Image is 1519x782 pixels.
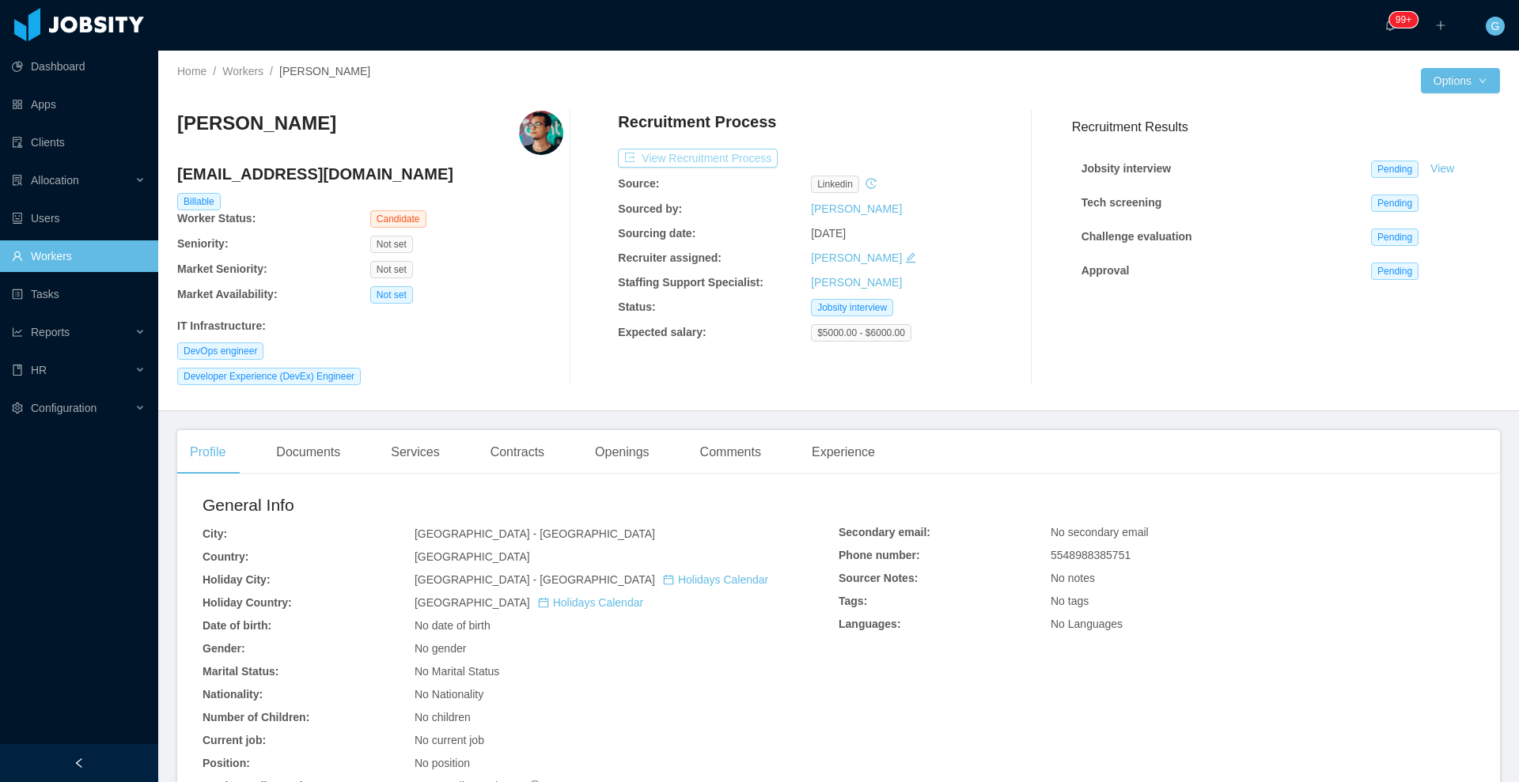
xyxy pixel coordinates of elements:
span: Developer Experience (DevEx) Engineer [177,368,361,385]
b: Sourced by: [618,202,682,215]
a: [PERSON_NAME] [811,202,902,215]
span: Not set [370,236,413,253]
span: DevOps engineer [177,342,263,360]
a: [PERSON_NAME] [811,251,902,264]
div: Documents [263,430,353,474]
a: icon: exportView Recruitment Process [618,152,778,164]
span: Not set [370,261,413,278]
span: No Marital Status [415,665,499,678]
b: Staffing Support Specialist: [618,276,763,289]
i: icon: history [866,178,877,189]
i: icon: calendar [538,597,549,608]
a: icon: pie-chartDashboard [12,51,146,82]
button: Optionsicon: down [1421,68,1500,93]
sup: 211 [1389,12,1418,28]
span: 5548988385751 [1051,549,1131,561]
button: icon: exportView Recruitment Process [618,149,778,168]
span: Reports [31,326,70,338]
h4: Recruitment Process [618,111,776,133]
b: Market Availability: [177,288,278,300]
a: [PERSON_NAME] [811,276,902,289]
strong: Jobsity interview [1081,162,1172,175]
span: Pending [1371,195,1419,212]
b: Languages: [839,618,901,630]
span: [GEOGRAPHIC_DATA] [415,596,643,609]
b: IT Infrastructure : [177,319,266,332]
a: Home [177,65,206,77]
b: Expected salary: [618,326,706,338]
span: [GEOGRAPHIC_DATA] - [GEOGRAPHIC_DATA] [415,573,768,586]
div: Experience [799,430,888,474]
div: No tags [1051,593,1475,610]
b: Marital Status: [203,665,278,678]
a: icon: calendarHolidays Calendar [538,596,643,609]
span: No current job [415,734,484,746]
b: Secondary email: [839,526,930,538]
b: Phone number: [839,549,920,561]
i: icon: solution [12,175,23,186]
span: [GEOGRAPHIC_DATA] [415,550,530,563]
a: View [1425,162,1460,175]
div: Comments [688,430,774,474]
h4: [EMAIL_ADDRESS][DOMAIN_NAME] [177,163,563,185]
b: Worker Status: [177,212,256,225]
b: Status: [618,300,655,313]
b: Market Seniority: [177,263,267,275]
b: Nationality: [203,688,263,701]
a: icon: profileTasks [12,278,146,310]
i: icon: edit [905,252,916,263]
b: City: [203,527,227,540]
span: Pending [1371,161,1419,178]
a: icon: userWorkers [12,240,146,272]
b: Source: [618,177,659,190]
span: Configuration [31,402,97,414]
strong: Tech screening [1081,196,1162,209]
span: HR [31,364,47,376]
span: No secondary email [1051,526,1149,538]
span: No Nationality [415,688,483,701]
a: icon: auditClients [12,127,146,158]
div: Openings [582,430,662,474]
span: No notes [1051,572,1095,584]
b: Current job: [203,734,266,746]
b: Position: [203,757,250,769]
b: Holiday Country: [203,596,292,609]
img: eb7fc1e6-ac8b-4700-a03f-f425319aa1ac_68b86b5540675-400w.png [519,111,563,155]
strong: Approval [1081,264,1130,277]
b: Number of Children: [203,711,309,723]
span: $5000.00 - $6000.00 [811,324,911,342]
b: Sourcing date: [618,227,695,240]
div: Profile [177,430,238,474]
span: No date of birth [415,619,491,632]
span: Pending [1371,263,1419,280]
i: icon: line-chart [12,327,23,338]
b: Recruiter assigned: [618,251,722,264]
b: Country: [203,550,248,563]
b: Tags: [839,595,867,607]
span: [DATE] [811,227,846,240]
b: Date of birth: [203,619,271,632]
span: No position [415,757,470,769]
span: No Languages [1051,618,1123,630]
b: Seniority: [177,237,229,250]
span: linkedin [811,176,859,193]
span: Allocation [31,174,79,187]
span: Not set [370,286,413,304]
b: Sourcer Notes: [839,572,918,584]
span: Candidate [370,210,426,228]
h2: General Info [203,493,839,518]
i: icon: book [12,365,23,376]
div: Services [378,430,452,474]
a: icon: robotUsers [12,202,146,234]
span: [GEOGRAPHIC_DATA] - [GEOGRAPHIC_DATA] [415,527,655,540]
a: Workers [222,65,263,77]
span: No children [415,711,471,723]
span: Jobsity interview [811,299,893,316]
a: icon: calendarHolidays Calendar [663,573,768,586]
i: icon: plus [1435,20,1446,31]
b: Gender: [203,642,245,655]
i: icon: setting [12,402,23,414]
span: Pending [1371,229,1419,246]
span: / [270,65,273,77]
i: icon: bell [1385,20,1396,31]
